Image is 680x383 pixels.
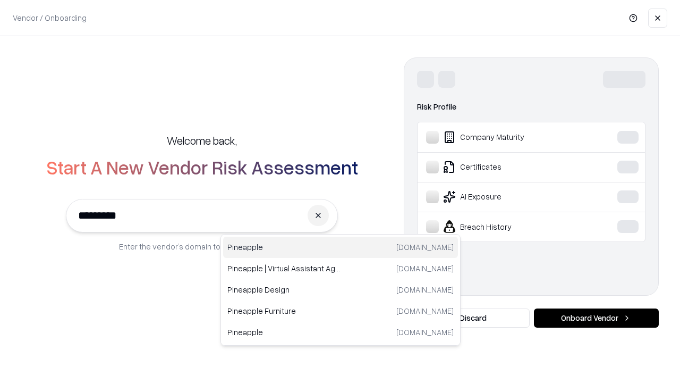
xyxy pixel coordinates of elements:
[46,156,358,178] h2: Start A New Vendor Risk Assessment
[396,284,454,295] p: [DOMAIN_NAME]
[13,12,87,23] p: Vendor / Onboarding
[426,190,585,203] div: AI Exposure
[227,284,341,295] p: Pineapple Design
[396,305,454,317] p: [DOMAIN_NAME]
[227,305,341,317] p: Pineapple Furniture
[227,263,341,274] p: Pineapple | Virtual Assistant Agency
[426,161,585,173] div: Certificates
[227,327,341,338] p: Pineapple
[167,133,237,148] h5: Welcome back,
[404,309,530,328] button: Discard
[426,220,585,233] div: Breach History
[119,241,285,252] p: Enter the vendor’s domain to begin onboarding
[220,234,461,346] div: Suggestions
[227,242,341,253] p: Pineapple
[396,263,454,274] p: [DOMAIN_NAME]
[396,327,454,338] p: [DOMAIN_NAME]
[396,242,454,253] p: [DOMAIN_NAME]
[417,101,645,113] div: Risk Profile
[534,309,659,328] button: Onboard Vendor
[426,131,585,144] div: Company Maturity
